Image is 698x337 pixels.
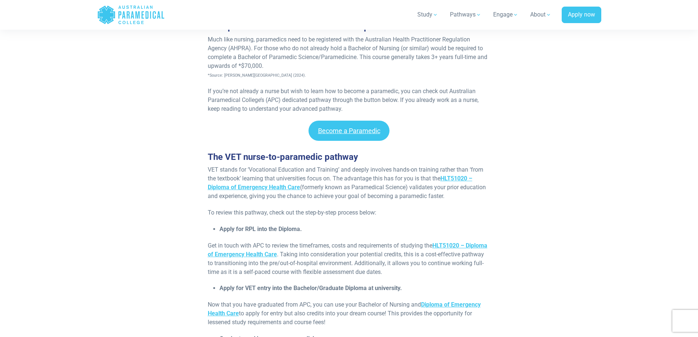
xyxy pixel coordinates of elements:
span: Get in touch with APC to review the timeframes, costs and requirements of studying the . Taking i... [208,242,487,275]
a: Pathways [446,4,486,25]
span: The VET nurse-to-paramedic pathway [208,152,358,162]
span: *Source: [PERSON_NAME][GEOGRAPHIC_DATA] (2024). [208,73,306,78]
p: Much like nursing, paramedics need to be registered with the Australian Health Practitioner Regul... [208,35,491,79]
a: About [526,4,556,25]
span: To review this pathway, check out the step-by-step process below: [208,209,376,216]
a: Study [413,4,443,25]
a: Diploma of Emergency Health Care [208,301,481,317]
a: Engage [489,4,523,25]
a: HLT51020 – Diploma of Emergency Health Care [208,242,487,258]
span: Apply for RPL into the Diploma. [219,226,302,232]
span: VET stands for ‘Vocational Education and Training’ and deeply involves hands-on training rather t... [208,166,486,199]
a: Apply now [562,7,601,23]
span: Now that you have graduated from APC, you can use your Bachelor of Nursing and to apply for entry... [208,301,481,326]
p: If you’re not already a nurse but wish to learn how to become a paramedic, you can check out Aust... [208,87,491,113]
a: Become a Paramedic [309,121,390,141]
a: Australian Paramedical College [97,3,165,27]
span: Apply for VET entry into the Bachelor/Graduate Diploma at university. [219,285,402,292]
